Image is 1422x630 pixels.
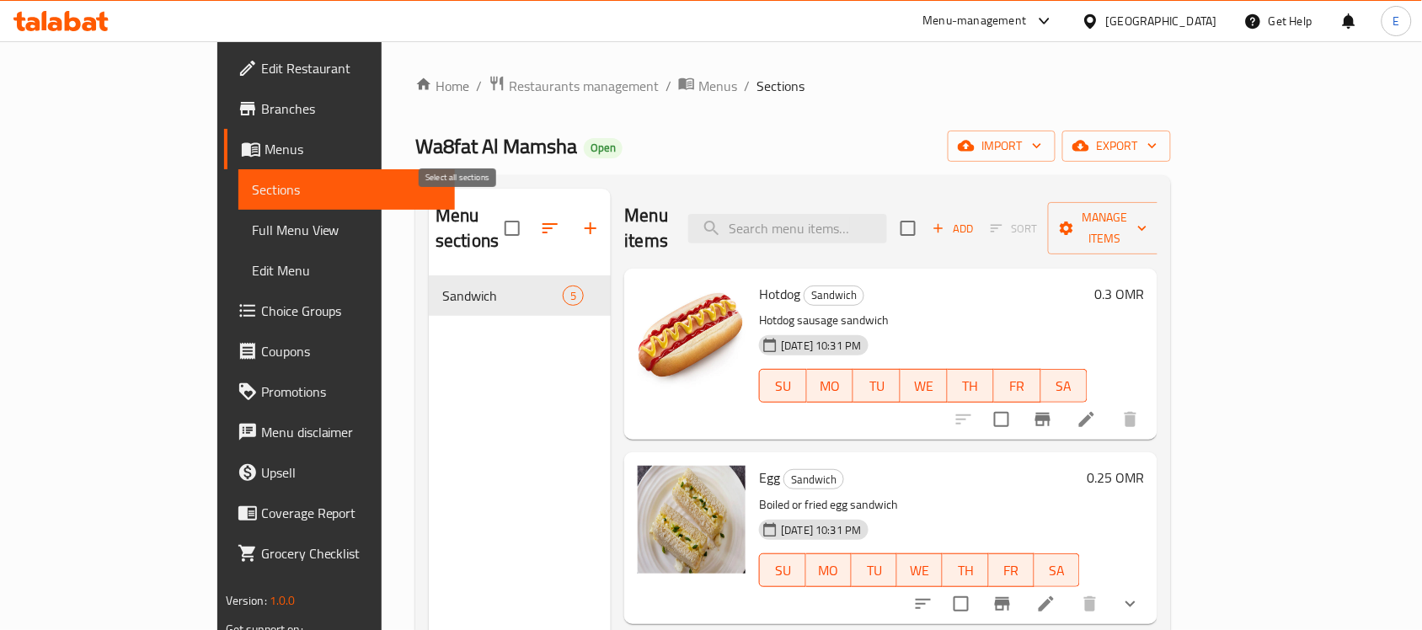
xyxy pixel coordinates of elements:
[897,553,943,587] button: WE
[476,76,482,96] li: /
[1048,374,1082,398] span: SA
[996,558,1028,583] span: FR
[903,584,944,624] button: sort-choices
[224,88,455,129] a: Branches
[570,208,611,248] button: Add section
[860,374,894,398] span: TU
[948,131,1056,162] button: import
[767,558,799,583] span: SU
[1393,12,1400,30] span: E
[756,76,805,96] span: Sections
[261,543,441,563] span: Grocery Checklist
[1106,12,1217,30] div: [GEOGRAPHIC_DATA]
[1061,207,1147,249] span: Manage items
[1077,409,1097,430] a: Edit menu item
[261,462,441,483] span: Upsell
[224,129,455,169] a: Menus
[784,470,843,489] span: Sandwich
[774,522,868,538] span: [DATE] 10:31 PM
[666,76,671,96] li: /
[804,286,864,306] div: Sandwich
[261,422,441,442] span: Menu disclaimer
[224,371,455,412] a: Promotions
[429,275,611,316] div: Sandwich5
[270,590,296,611] span: 1.0.0
[563,286,584,306] div: items
[584,138,623,158] div: Open
[624,203,668,254] h2: Menu items
[814,374,847,398] span: MO
[261,58,441,78] span: Edit Restaurant
[224,412,455,452] a: Menu disclaimer
[904,558,936,583] span: WE
[252,179,441,200] span: Sections
[238,250,455,291] a: Edit Menu
[930,219,976,238] span: Add
[224,331,455,371] a: Coupons
[226,590,267,611] span: Version:
[807,369,854,403] button: MO
[638,282,746,390] img: Hotdog
[584,141,623,155] span: Open
[224,291,455,331] a: Choice Groups
[1087,466,1144,489] h6: 0.25 OMR
[759,465,780,490] span: Egg
[238,210,455,250] a: Full Menu View
[923,11,1027,31] div: Menu-management
[759,369,806,403] button: SU
[901,369,948,403] button: WE
[949,558,981,583] span: TH
[564,288,583,304] span: 5
[813,558,845,583] span: MO
[1023,399,1063,440] button: Branch-specific-item
[415,127,577,165] span: Wa8fat Al Mamsha
[1041,369,1088,403] button: SA
[1120,594,1141,614] svg: Show Choices
[890,211,926,246] span: Select section
[805,286,863,305] span: Sandwich
[1062,131,1171,162] button: export
[759,281,800,307] span: Hotdog
[1001,374,1034,398] span: FR
[442,286,563,306] span: Sandwich
[926,216,980,242] span: Add item
[989,553,1034,587] button: FR
[261,503,441,523] span: Coverage Report
[1048,202,1161,254] button: Manage items
[638,466,746,574] img: Egg
[961,136,1042,157] span: import
[982,584,1023,624] button: Branch-specific-item
[806,553,852,587] button: MO
[948,369,995,403] button: TH
[759,494,1080,515] p: Boiled or fried egg sandwich
[853,369,901,403] button: TU
[224,48,455,88] a: Edit Restaurant
[252,220,441,240] span: Full Menu View
[858,558,890,583] span: TU
[984,402,1019,437] span: Select to update
[944,586,979,622] span: Select to update
[238,169,455,210] a: Sections
[261,382,441,402] span: Promotions
[265,139,441,159] span: Menus
[954,374,988,398] span: TH
[1041,558,1073,583] span: SA
[261,301,441,321] span: Choice Groups
[943,553,988,587] button: TH
[224,533,455,574] a: Grocery Checklist
[1034,553,1080,587] button: SA
[678,75,737,97] a: Menus
[688,214,887,243] input: search
[489,75,659,97] a: Restaurants management
[774,338,868,354] span: [DATE] 10:31 PM
[994,369,1041,403] button: FR
[261,341,441,361] span: Coupons
[759,553,805,587] button: SU
[261,99,441,119] span: Branches
[926,216,980,242] button: Add
[530,208,570,248] span: Sort sections
[1036,594,1056,614] a: Edit menu item
[436,203,505,254] h2: Menu sections
[1076,136,1157,157] span: export
[907,374,941,398] span: WE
